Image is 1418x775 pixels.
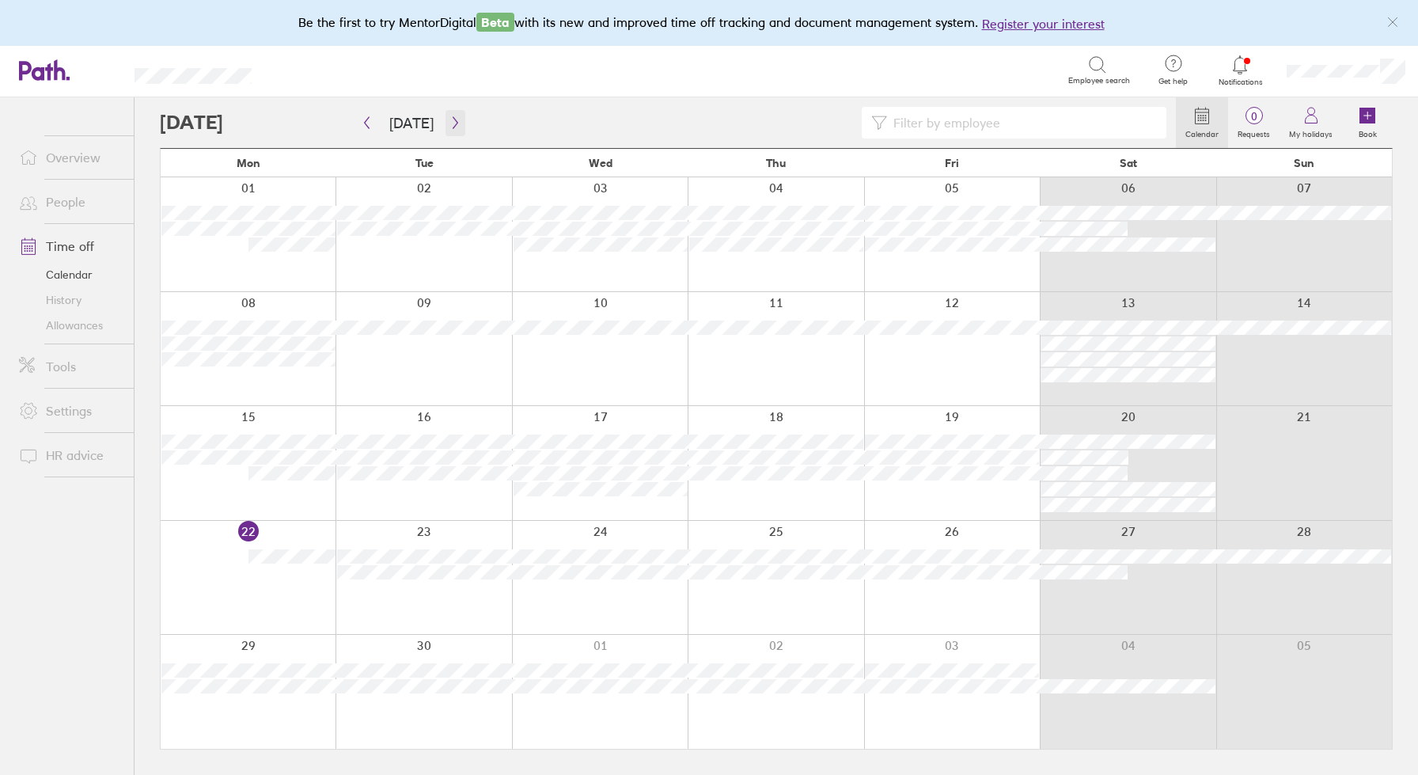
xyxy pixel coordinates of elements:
[1068,76,1130,85] span: Employee search
[6,439,134,471] a: HR advice
[1228,97,1280,148] a: 0Requests
[945,157,959,169] span: Fri
[1294,157,1314,169] span: Sun
[377,110,446,136] button: [DATE]
[6,287,134,313] a: History
[6,186,134,218] a: People
[6,313,134,338] a: Allowances
[415,157,434,169] span: Tue
[298,13,1120,33] div: Be the first to try MentorDigital with its new and improved time off tracking and document manage...
[1176,125,1228,139] label: Calendar
[887,108,1157,138] input: Filter by employee
[6,262,134,287] a: Calendar
[766,157,786,169] span: Thu
[6,142,134,173] a: Overview
[1147,77,1199,86] span: Get help
[476,13,514,32] span: Beta
[1349,125,1386,139] label: Book
[6,230,134,262] a: Time off
[589,157,612,169] span: Wed
[1280,97,1342,148] a: My holidays
[6,351,134,382] a: Tools
[1228,110,1280,123] span: 0
[1215,54,1266,87] a: Notifications
[6,395,134,427] a: Settings
[294,63,335,77] div: Search
[1215,78,1266,87] span: Notifications
[1176,97,1228,148] a: Calendar
[1228,125,1280,139] label: Requests
[1342,97,1393,148] a: Book
[982,14,1105,33] button: Register your interest
[1120,157,1137,169] span: Sat
[1280,125,1342,139] label: My holidays
[237,157,260,169] span: Mon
